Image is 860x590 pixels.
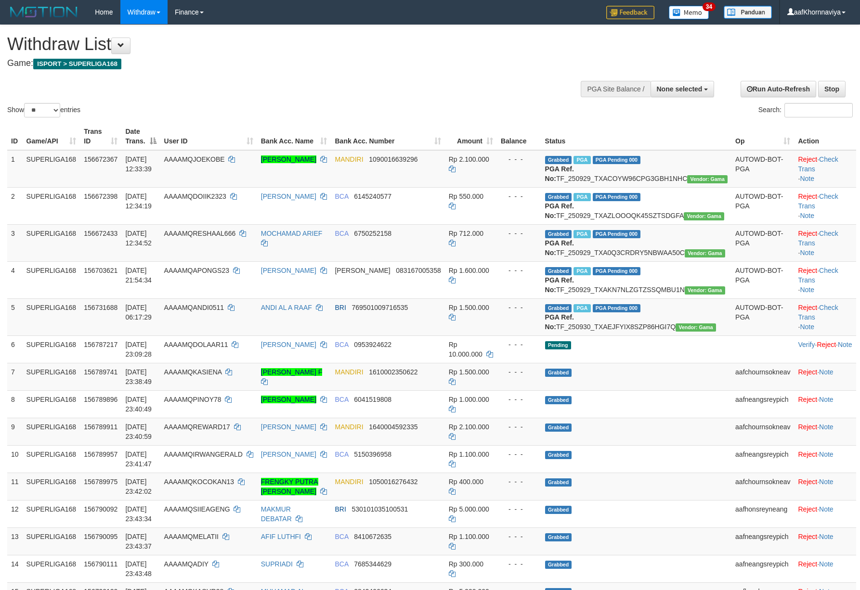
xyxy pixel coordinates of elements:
[354,396,391,403] span: Copy 6041519808 to clipboard
[257,123,331,150] th: Bank Acc. Name: activate to sort column ascending
[731,473,794,500] td: aafchournsokneav
[164,396,222,403] span: AAAAMQPINOY78
[125,155,152,173] span: [DATE] 12:33:39
[501,367,537,377] div: - - -
[798,230,817,237] a: Reject
[731,500,794,527] td: aafhonsreyneang
[23,527,80,555] td: SUPERLIGA168
[335,533,348,540] span: BCA
[541,298,731,335] td: TF_250930_TXAEJFYIX8SZP86HGI7Q
[7,500,23,527] td: 12
[23,363,80,390] td: SUPERLIGA168
[7,35,564,54] h1: Withdraw List
[838,341,852,348] a: Note
[7,418,23,445] td: 9
[501,422,537,432] div: - - -
[7,390,23,418] td: 8
[798,192,817,200] a: Reject
[7,59,564,68] h4: Game:
[794,187,856,224] td: · ·
[541,123,731,150] th: Status
[731,123,794,150] th: Op: activate to sort column ascending
[501,449,537,459] div: - - -
[23,261,80,298] td: SUPERLIGA168
[703,2,716,11] span: 34
[354,341,391,348] span: Copy 0953924622 to clipboard
[794,261,856,298] td: · ·
[800,175,814,182] a: Note
[23,390,80,418] td: SUPERLIGA168
[731,150,794,188] td: AUTOWD-BOT-PGA
[794,555,856,582] td: ·
[261,478,318,495] a: FRENGKY PUTRA [PERSON_NAME]
[164,478,235,486] span: AAAAMQKOCOKAN13
[121,123,160,150] th: Date Trans.: activate to sort column descending
[7,445,23,473] td: 10
[7,527,23,555] td: 13
[354,533,391,540] span: Copy 8410672635 to clipboard
[331,123,444,150] th: Bank Acc. Number: activate to sort column ascending
[449,533,489,540] span: Rp 1.100.000
[164,450,243,458] span: AAAAMQIRWANGERALD
[545,165,574,182] b: PGA Ref. No:
[798,304,817,311] a: Reject
[164,341,228,348] span: AAAAMQDOLAAR11
[794,527,856,555] td: ·
[501,229,537,238] div: - - -
[164,192,226,200] span: AAAAMQDOIIK2323
[23,500,80,527] td: SUPERLIGA168
[541,261,731,298] td: TF_250929_TXAKN7NLZGTZSSQMBU1N
[794,500,856,527] td: ·
[7,473,23,500] td: 11
[798,192,838,210] a: Check Trans
[354,192,391,200] span: Copy 6145240577 to clipboard
[541,187,731,224] td: TF_250929_TXAZLOOOQK45SZTSDGFA
[335,478,363,486] span: MANDIRI
[731,298,794,335] td: AUTOWD-BOT-PGA
[794,418,856,445] td: ·
[798,155,817,163] a: Reject
[794,473,856,500] td: ·
[335,304,346,311] span: BRI
[335,230,348,237] span: BCA
[545,506,572,514] span: Grabbed
[23,187,80,224] td: SUPERLIGA168
[164,230,236,237] span: AAAAMQRESHAAL666
[84,505,117,513] span: 156790092
[125,423,152,440] span: [DATE] 23:40:59
[731,363,794,390] td: aafchournsokneav
[800,286,814,294] a: Note
[545,193,572,201] span: Grabbed
[798,155,838,173] a: Check Trans
[798,478,817,486] a: Reject
[84,560,117,568] span: 156790111
[84,341,117,348] span: 156787217
[794,123,856,150] th: Action
[593,193,641,201] span: PGA Pending
[798,304,838,321] a: Check Trans
[261,533,301,540] a: AFIF LUTHFI
[396,267,441,274] span: Copy 083167005358 to clipboard
[501,559,537,569] div: - - -
[541,150,731,188] td: TF_250929_TXACOYW96CPG3GBH1NHC
[84,230,117,237] span: 156672433
[335,267,390,274] span: [PERSON_NAME]
[335,396,348,403] span: BCA
[125,505,152,523] span: [DATE] 23:43:34
[7,335,23,363] td: 6
[676,323,716,332] span: Vendor URL: https://trx31.1velocity.biz
[819,560,834,568] a: Note
[798,505,817,513] a: Reject
[354,560,391,568] span: Copy 7685344629 to clipboard
[545,304,572,312] span: Grabbed
[335,368,363,376] span: MANDIRI
[84,423,117,431] span: 156789911
[261,155,316,163] a: [PERSON_NAME]
[794,335,856,363] td: · ·
[164,505,230,513] span: AAAAMQSIIEAGENG
[798,533,817,540] a: Reject
[657,85,703,93] span: None selected
[798,396,817,403] a: Reject
[501,395,537,404] div: - - -
[818,81,846,97] a: Stop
